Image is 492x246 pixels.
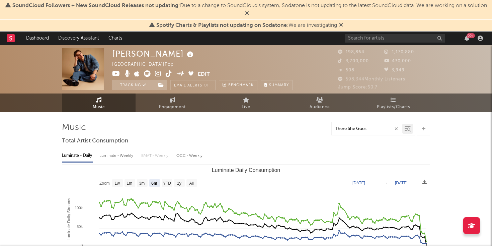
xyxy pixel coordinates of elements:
span: : Due to a change to SoundCloud's system, Sodatone is not updating to the latest SoundCloud data.... [12,3,487,8]
span: Spotify Charts & Playlists not updating on Sodatone [156,23,287,28]
span: 198,864 [338,50,364,54]
text: [DATE] [352,181,365,185]
button: 99+ [465,36,469,41]
em: Off [204,84,212,87]
a: Live [209,94,283,112]
span: Live [242,103,250,111]
span: Dismiss [245,11,249,16]
a: Playlists/Charts [356,94,430,112]
a: Audience [283,94,356,112]
a: Dashboard [21,32,54,45]
span: Music [93,103,105,111]
input: Search by song name or URL [332,126,402,132]
text: 100k [75,206,83,210]
span: Summary [269,83,289,87]
a: Discovery Assistant [54,32,104,45]
button: Edit [198,70,210,79]
button: Summary [261,80,293,90]
span: SoundCloud Followers + New SoundCloud Releases not updating [12,3,178,8]
span: 430,000 [384,59,411,63]
div: [GEOGRAPHIC_DATA] | Pop [112,61,181,69]
text: 3m [139,181,145,186]
span: 508 [338,68,354,72]
text: 6m [151,181,157,186]
span: Audience [310,103,330,111]
text: All [189,181,193,186]
text: 1m [127,181,133,186]
text: 1y [177,181,181,186]
div: 99 + [467,33,475,38]
span: 598,344 Monthly Listeners [338,77,405,81]
button: Tracking [112,80,154,90]
span: Dismiss [339,23,343,28]
a: Music [62,94,136,112]
text: [DATE] [395,181,408,185]
text: Zoom [99,181,110,186]
span: 3,949 [384,68,405,72]
span: Benchmark [228,81,254,89]
text: Luminate Daily Consumption [212,167,280,173]
span: : We are investigating [156,23,337,28]
div: OCC - Weekly [176,150,203,162]
span: Engagement [159,103,186,111]
a: Benchmark [219,80,257,90]
div: Luminate - Daily [62,150,93,162]
span: 1,170,880 [384,50,414,54]
text: 1w [115,181,120,186]
a: Engagement [136,94,209,112]
span: 3,700,000 [338,59,369,63]
text: Luminate Daily Streams [67,198,71,240]
span: Total Artist Consumption [62,137,128,145]
text: 50k [77,225,83,229]
text: YTD [163,181,171,186]
div: [PERSON_NAME] [112,48,195,59]
button: Email AlertsOff [170,80,216,90]
input: Search for artists [345,34,445,43]
span: Jump Score: 60.7 [338,85,378,89]
text: → [384,181,388,185]
a: Charts [104,32,127,45]
div: Luminate - Weekly [99,150,135,162]
span: Playlists/Charts [377,103,410,111]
